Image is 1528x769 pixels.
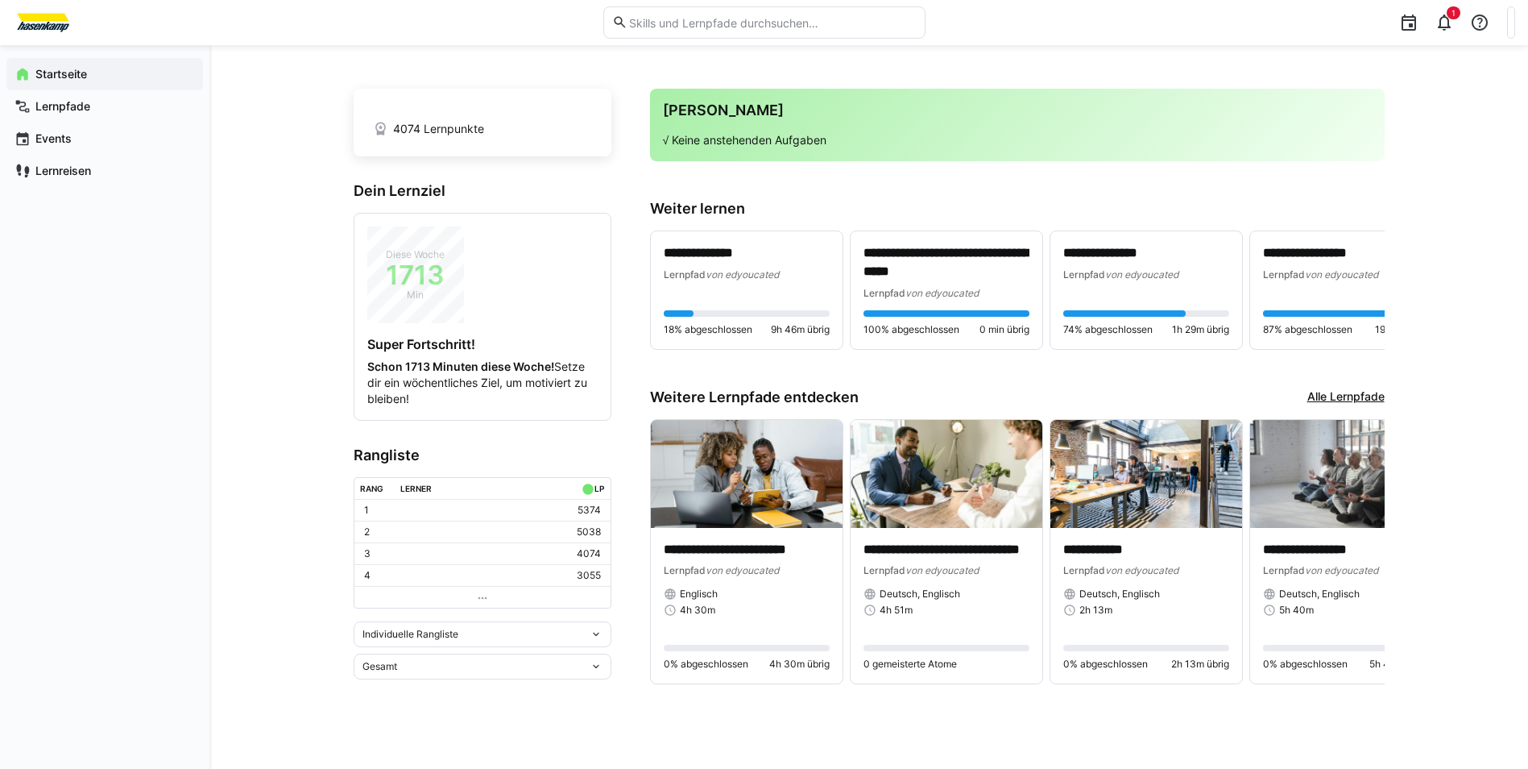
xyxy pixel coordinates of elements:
span: von edyoucated [706,268,779,281]
p: 2 [364,526,370,538]
h3: Weiter lernen [650,200,1385,218]
div: Lerner [400,484,432,493]
img: image [1250,420,1442,528]
span: Deutsch, Englisch [880,588,960,601]
img: image [851,420,1042,528]
span: 2h 13m [1079,604,1112,617]
span: Lernpfad [1063,564,1105,576]
span: Lernpfad [664,268,706,281]
span: 5h 40m übrig [1369,658,1429,671]
h3: Rangliste [354,447,611,464]
a: Alle Lernpfade [1307,389,1385,406]
span: 9h 46m übrig [771,323,830,336]
div: LP [594,484,604,493]
span: Gesamt [362,660,397,673]
span: Lernpfad [1263,564,1305,576]
div: Rang [360,484,383,493]
span: Lernpfad [664,564,706,576]
p: 3 [364,547,371,560]
span: von edyoucated [905,564,979,576]
img: image [651,420,843,528]
span: 74% abgeschlossen [1063,323,1153,336]
span: 0% abgeschlossen [664,658,748,671]
span: 5h 40m [1279,604,1314,617]
p: 1 [364,504,369,517]
h3: Dein Lernziel [354,182,611,200]
input: Skills und Lernpfade durchsuchen… [627,15,916,30]
span: Lernpfad [1063,268,1105,281]
span: 0 gemeisterte Atome [863,658,957,671]
span: von edyoucated [1305,564,1378,576]
span: 4074 Lernpunkte [393,121,484,137]
p: 3055 [577,569,601,582]
h3: [PERSON_NAME] [663,102,1372,119]
span: von edyoucated [1105,268,1178,281]
p: 4074 [577,547,601,560]
span: von edyoucated [1305,268,1378,281]
span: Deutsch, Englisch [1079,588,1160,601]
span: von edyoucated [905,287,979,299]
span: 2h 13m übrig [1171,658,1229,671]
h4: Super Fortschritt! [367,336,598,352]
span: 1 [1451,8,1456,18]
span: Englisch [680,588,718,601]
p: 5374 [578,504,601,517]
span: 18% abgeschlossen [664,323,752,336]
span: Lernpfad [863,287,905,299]
span: Lernpfad [1263,268,1305,281]
span: 87% abgeschlossen [1263,323,1352,336]
span: von edyoucated [1105,564,1178,576]
span: 100% abgeschlossen [863,323,959,336]
p: Setze dir ein wöchentliches Ziel, um motiviert zu bleiben! [367,359,598,407]
span: Lernpfad [863,564,905,576]
img: image [1050,420,1242,528]
span: 4h 51m [880,604,913,617]
span: 0% abgeschlossen [1263,658,1348,671]
span: 0 min übrig [979,323,1029,336]
span: Deutsch, Englisch [1279,588,1360,601]
p: √ Keine anstehenden Aufgaben [663,132,1372,148]
span: 0% abgeschlossen [1063,658,1148,671]
strong: Schon 1713 Minuten diese Woche! [367,360,554,373]
p: 5038 [577,526,601,538]
h3: Weitere Lernpfade entdecken [650,389,859,406]
span: 4h 30m [680,604,715,617]
p: 4 [364,569,371,582]
span: Individuelle Rangliste [362,628,458,641]
span: 4h 30m übrig [769,658,830,671]
span: von edyoucated [706,564,779,576]
span: 1h 29m übrig [1172,323,1229,336]
span: 19 min übrig [1375,323,1429,336]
